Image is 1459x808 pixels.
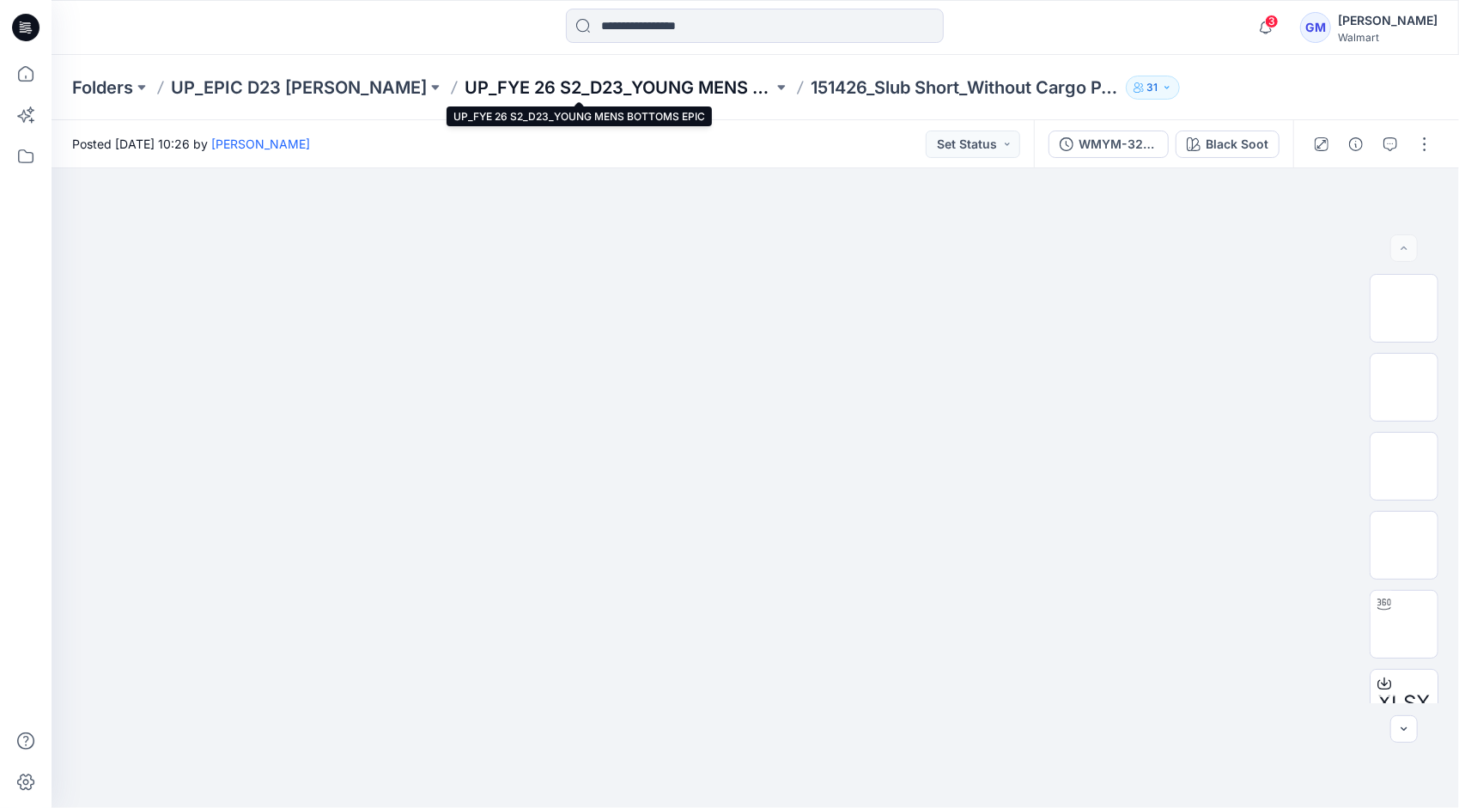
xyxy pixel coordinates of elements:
button: WMYM-3257-2025 Slub Short [1049,131,1169,158]
a: UP_EPIC D23 [PERSON_NAME] [171,76,427,100]
a: Folders [72,76,133,100]
a: UP_FYE 26 S2_D23_YOUNG MENS BOTTOMS EPIC [465,76,773,100]
p: 31 [1147,78,1158,97]
button: 31 [1126,76,1180,100]
div: GM [1300,12,1331,43]
div: WMYM-3257-2025 Slub Short [1079,135,1158,154]
button: Black Soot [1176,131,1280,158]
div: Black Soot [1206,135,1268,154]
span: 3 [1265,15,1279,28]
div: [PERSON_NAME] [1338,10,1438,31]
div: Walmart [1338,31,1438,44]
span: XLSX [1378,688,1431,719]
p: 151426_Slub Short_Without Cargo Pkt. [811,76,1119,100]
button: Details [1342,131,1370,158]
a: [PERSON_NAME] [211,137,310,151]
span: Posted [DATE] 10:26 by [72,135,310,153]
